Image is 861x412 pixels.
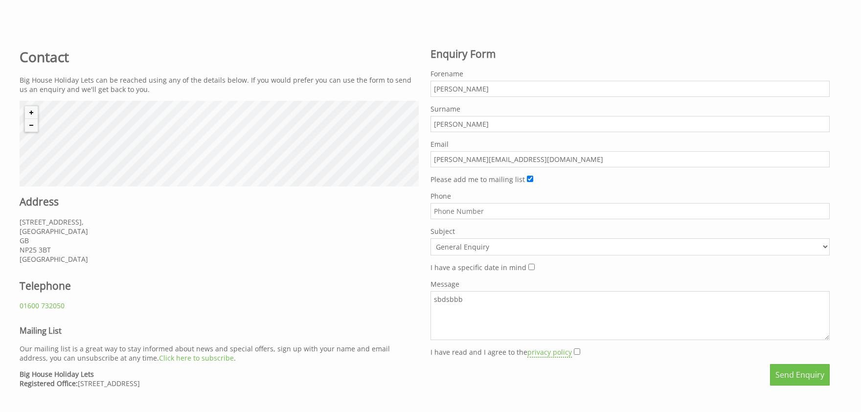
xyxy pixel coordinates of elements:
[430,69,830,78] label: Forename
[20,301,65,310] a: 01600 732050
[20,101,419,186] canvas: Map
[430,227,830,236] label: Subject
[430,47,830,61] h2: Enquiry Form
[430,263,526,272] label: I have a specific date in mind
[20,379,78,388] strong: Registered Office:
[430,151,830,167] input: Email Address
[430,104,830,114] label: Surname
[430,139,830,149] label: Email
[20,217,419,264] p: [STREET_ADDRESS], [GEOGRAPHIC_DATA] GB NP25 3BT [GEOGRAPHIC_DATA]
[430,116,830,132] input: Surname
[20,325,419,336] h3: Mailing List
[430,175,525,184] label: Please add me to mailing list
[20,369,94,379] strong: Big House Holiday Lets
[159,353,234,363] a: Click here to subscribe
[20,344,419,363] p: Our mailing list is a great way to stay informed about news and special offers, sign up with your...
[25,119,38,132] button: Zoom out
[430,279,830,289] label: Message
[20,279,207,293] h2: Telephone
[430,203,830,219] input: Phone Number
[527,347,572,358] a: privacy policy
[20,47,419,66] h1: Contact
[430,191,830,201] label: Phone
[20,369,419,388] p: [STREET_ADDRESS]
[25,106,38,119] button: Zoom in
[770,364,830,386] button: Send Enquiry
[430,81,830,97] input: Forename
[20,75,419,94] p: Big House Holiday Lets can be reached using any of the details below. If you would prefer you can...
[430,347,572,357] label: I have read and I agree to the
[20,195,419,208] h2: Address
